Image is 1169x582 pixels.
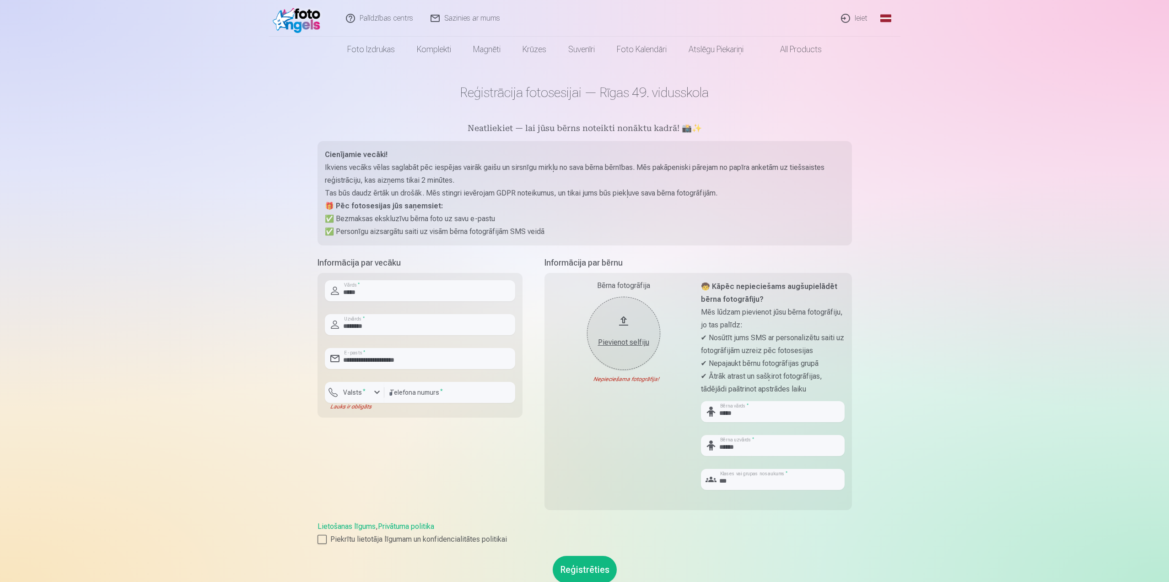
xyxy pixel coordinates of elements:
a: Magnēti [462,37,512,62]
div: Nepieciešama fotogrāfija! [552,375,695,383]
a: Atslēgu piekariņi [678,37,754,62]
p: Tas būs daudz ērtāk un drošāk. Mēs stingri ievērojam GDPR noteikumus, un tikai jums būs piekļuve ... [325,187,845,200]
button: Pievienot selfiju [587,297,660,370]
button: Valsts* [325,382,384,403]
div: , [318,521,852,545]
h5: Informācija par bērnu [544,256,852,269]
a: Komplekti [406,37,462,62]
p: ✔ Nosūtīt jums SMS ar personalizētu saiti uz fotogrāfijām uzreiz pēc fotosesijas [701,332,845,357]
p: Mēs lūdzam pievienot jūsu bērna fotogrāfiju, jo tas palīdz: [701,306,845,332]
a: Privātuma politika [378,522,434,531]
h1: Reģistrācija fotosesijai — Rīgas 49. vidusskola [318,84,852,101]
h5: Neatliekiet — lai jūsu bērns noteikti nonāktu kadrā! 📸✨ [318,123,852,136]
a: All products [754,37,833,62]
label: Valsts [339,388,369,397]
p: ✅ Bezmaksas ekskluzīvu bērna foto uz savu e-pastu [325,212,845,225]
img: /fa1 [273,4,325,33]
p: ✔ Ātrāk atrast un sašķirot fotogrāfijas, tādējādi paātrinot apstrādes laiku [701,370,845,396]
a: Foto kalendāri [606,37,678,62]
div: Bērna fotogrāfija [552,280,695,291]
a: Lietošanas līgums [318,522,376,531]
strong: 🎁 Pēc fotosesijas jūs saņemsiet: [325,201,443,210]
a: Suvenīri [557,37,606,62]
label: Piekrītu lietotāja līgumam un konfidencialitātes politikai [318,534,852,545]
h5: Informācija par vecāku [318,256,523,269]
p: Ikviens vecāks vēlas saglabāt pēc iespējas vairāk gaišu un sirsnīgu mirkļu no sava bērna bērnības... [325,161,845,187]
strong: Cienījamie vecāki! [325,150,388,159]
strong: 🧒 Kāpēc nepieciešams augšupielādēt bērna fotogrāfiju? [701,282,837,304]
a: Krūzes [512,37,557,62]
div: Lauks ir obligāts [325,403,384,410]
p: ✅ Personīgu aizsargātu saiti uz visām bērna fotogrāfijām SMS veidā [325,225,845,238]
div: Pievienot selfiju [596,337,651,348]
a: Foto izdrukas [336,37,406,62]
p: ✔ Nepajaukt bērnu fotogrāfijas grupā [701,357,845,370]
